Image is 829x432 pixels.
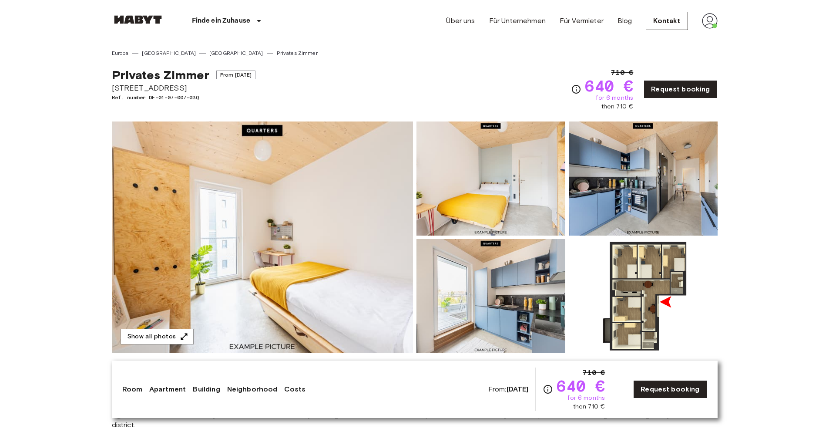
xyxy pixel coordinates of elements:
[611,67,633,78] span: 710 €
[601,102,634,111] span: then 710 €
[142,49,196,57] a: [GEOGRAPHIC_DATA]
[489,16,546,26] a: Für Unternehmen
[446,16,475,26] a: Über uns
[112,94,256,101] span: Ref. number DE-01-07-007-03Q
[569,121,718,236] img: Picture of unit DE-01-07-007-03Q
[633,380,707,398] a: Request booking
[488,385,529,394] span: From:
[209,49,263,57] a: [GEOGRAPHIC_DATA]
[277,49,318,57] a: Privates Zimmer
[573,402,605,411] span: then 710 €
[596,94,633,102] span: for 6 months
[569,239,718,353] img: Picture of unit DE-01-07-007-03Q
[557,378,605,394] span: 640 €
[416,239,565,353] img: Picture of unit DE-01-07-007-03Q
[571,84,581,94] svg: Check cost overview for full price breakdown. Please note that discounts apply to new joiners onl...
[112,121,413,353] img: Marketing picture of unit DE-01-07-007-03Q
[560,16,604,26] a: Für Vermieter
[122,384,143,395] a: Room
[543,384,553,395] svg: Check cost overview for full price breakdown. Please note that discounts apply to new joiners onl...
[112,82,256,94] span: [STREET_ADDRESS]
[112,67,209,82] span: Privates Zimmer
[416,121,565,236] img: Picture of unit DE-01-07-007-03Q
[121,329,194,345] button: Show all photos
[507,385,529,393] b: [DATE]
[216,71,256,79] span: From [DATE]
[567,394,605,402] span: for 6 months
[149,384,186,395] a: Apartment
[192,16,251,26] p: Finde ein Zuhause
[618,16,632,26] a: Blog
[644,80,717,98] a: Request booking
[193,384,220,395] a: Building
[646,12,688,30] a: Kontakt
[583,368,605,378] span: 710 €
[702,13,718,29] img: avatar
[284,384,305,395] a: Costs
[585,78,633,94] span: 640 €
[227,384,278,395] a: Neighborhood
[112,15,164,24] img: Habyt
[112,49,129,57] a: Europa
